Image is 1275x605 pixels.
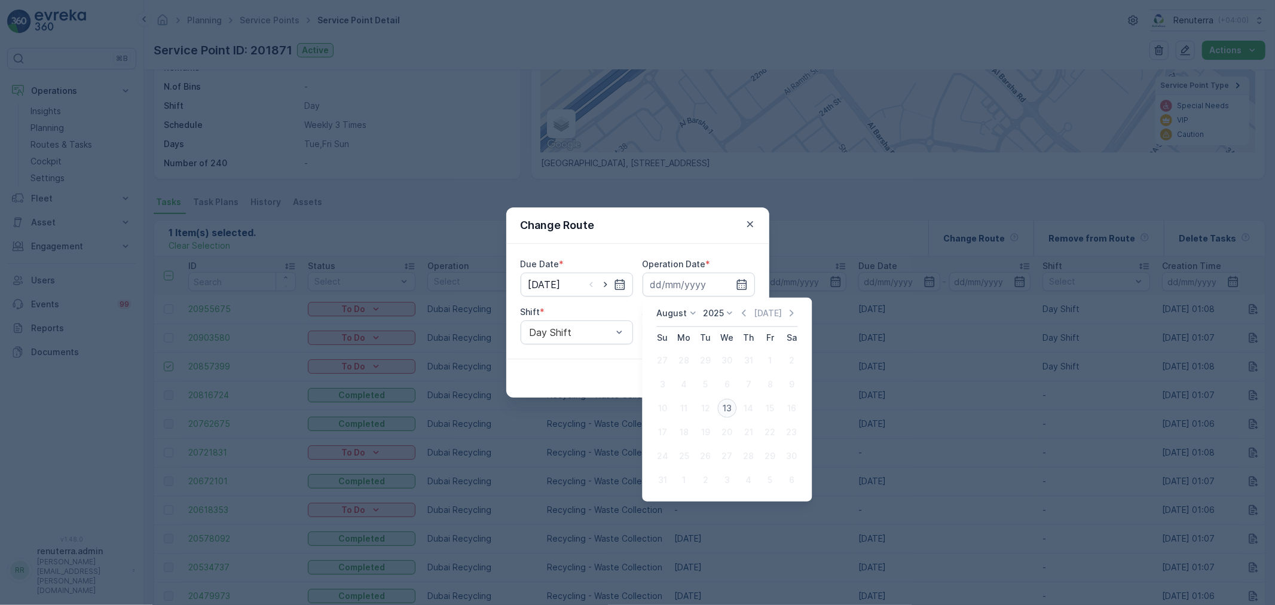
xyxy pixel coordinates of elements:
p: Change Route [521,217,595,234]
th: Friday [759,327,781,349]
div: 24 [653,447,672,466]
th: Tuesday [695,327,716,349]
th: Thursday [738,327,759,349]
div: 8 [760,375,779,394]
div: 6 [782,470,801,490]
div: 11 [674,399,693,418]
div: 18 [674,423,693,442]
div: 4 [674,375,693,394]
div: 29 [760,447,779,466]
div: 30 [782,447,801,466]
div: 28 [674,351,693,370]
div: 23 [782,423,801,442]
div: 1 [760,351,779,370]
div: 30 [717,351,736,370]
th: Sunday [652,327,673,349]
div: 16 [782,399,801,418]
label: Due Date [521,259,559,269]
div: 15 [760,399,779,418]
div: 31 [739,351,758,370]
p: August [656,307,687,319]
th: Monday [673,327,695,349]
div: 20 [717,423,736,442]
div: 27 [717,447,736,466]
div: 14 [739,399,758,418]
div: 12 [696,399,715,418]
th: Wednesday [716,327,738,349]
p: 2025 [703,307,724,319]
div: 3 [717,470,736,490]
div: 17 [653,423,672,442]
p: [DATE] [754,307,782,319]
div: 10 [653,399,672,418]
th: Saturday [781,327,802,349]
div: 4 [739,470,758,490]
div: 27 [653,351,672,370]
div: 29 [696,351,715,370]
div: 9 [782,375,801,394]
label: Operation Date [643,259,706,269]
label: Shift [521,307,540,317]
div: 26 [696,447,715,466]
div: 6 [717,375,736,394]
div: 1 [674,470,693,490]
input: dd/mm/yyyy [643,273,755,297]
div: 5 [696,375,715,394]
div: 25 [674,447,693,466]
input: dd/mm/yyyy [521,273,633,297]
div: 3 [653,375,672,394]
div: 28 [739,447,758,466]
div: 5 [760,470,779,490]
div: 2 [782,351,801,370]
div: 2 [696,470,715,490]
div: 22 [760,423,779,442]
div: 7 [739,375,758,394]
div: 21 [739,423,758,442]
div: 31 [653,470,672,490]
div: 13 [717,399,736,418]
div: 19 [696,423,715,442]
